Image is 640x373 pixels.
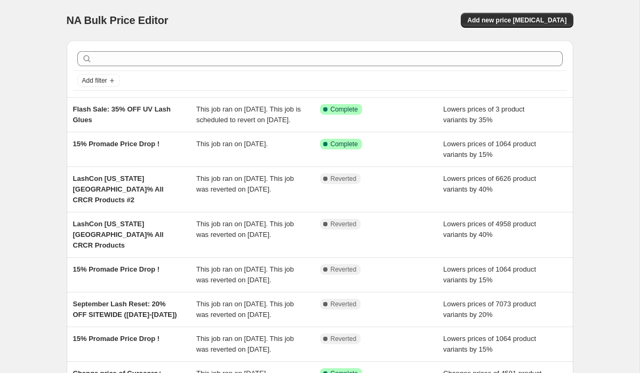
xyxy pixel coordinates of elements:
span: Lowers prices of 1064 product variants by 15% [443,140,536,158]
span: LashCon [US_STATE][GEOGRAPHIC_DATA]% All CRCR Products #2 [73,174,164,204]
span: This job ran on [DATE]. This job was reverted on [DATE]. [196,220,294,239]
span: Reverted [331,300,357,308]
span: 15% Promade Price Drop ! [73,140,160,148]
span: Lowers prices of 1064 product variants by 15% [443,335,536,353]
span: Add filter [82,76,107,85]
span: This job ran on [DATE]. This job was reverted on [DATE]. [196,300,294,319]
span: This job ran on [DATE]. This job was reverted on [DATE]. [196,335,294,353]
span: Lowers prices of 6626 product variants by 40% [443,174,536,193]
span: This job ran on [DATE]. This job was reverted on [DATE]. [196,265,294,284]
span: Lowers prices of 7073 product variants by 20% [443,300,536,319]
button: Add filter [77,74,120,87]
span: Lowers prices of 4958 product variants by 40% [443,220,536,239]
span: This job ran on [DATE]. [196,140,268,148]
span: Lowers prices of 1064 product variants by 15% [443,265,536,284]
span: LashCon [US_STATE][GEOGRAPHIC_DATA]% All CRCR Products [73,220,164,249]
span: 15% Promade Price Drop ! [73,335,160,343]
span: Flash Sale: 35% OFF UV Lash Glues [73,105,171,124]
span: Complete [331,105,358,114]
button: Add new price [MEDICAL_DATA] [461,13,573,28]
span: This job ran on [DATE]. This job was reverted on [DATE]. [196,174,294,193]
span: Reverted [331,335,357,343]
span: Reverted [331,265,357,274]
span: Complete [331,140,358,148]
span: Reverted [331,174,357,183]
span: September Lash Reset: 20% OFF SITEWIDE ([DATE]-[DATE]) [73,300,177,319]
span: This job ran on [DATE]. This job is scheduled to revert on [DATE]. [196,105,301,124]
span: NA Bulk Price Editor [67,14,169,26]
span: Lowers prices of 3 product variants by 35% [443,105,524,124]
span: 15% Promade Price Drop ! [73,265,160,273]
span: Reverted [331,220,357,228]
span: Add new price [MEDICAL_DATA] [467,16,566,25]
